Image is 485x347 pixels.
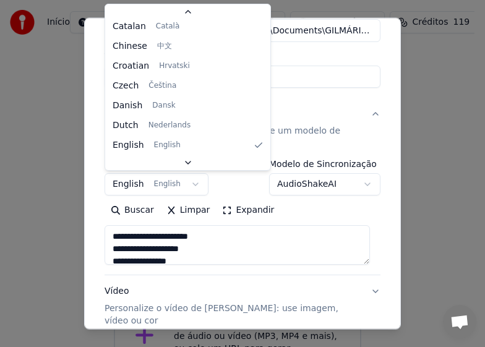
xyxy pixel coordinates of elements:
span: Hrvatski [159,61,190,71]
span: Dutch [113,119,139,132]
span: English [154,140,181,150]
span: Chinese [113,40,147,53]
span: Català [156,22,179,32]
span: Čeština [148,81,176,91]
span: Nederlands [148,121,191,131]
span: 中文 [157,41,172,51]
span: Croatian [113,60,149,72]
span: Catalan [113,20,146,33]
span: Danish [113,100,142,112]
span: Czech [113,80,139,92]
span: English [113,139,144,152]
span: Dansk [152,101,175,111]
